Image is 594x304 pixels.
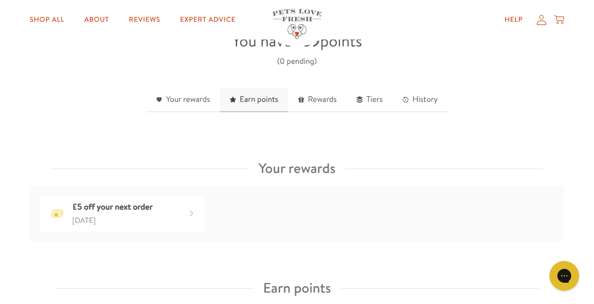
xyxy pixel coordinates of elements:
span: You have points [232,30,362,52]
a: Your rewards [146,88,220,112]
a: Expert Advice [172,10,244,30]
a: Earn points [220,88,288,112]
iframe: Gorgias live chat messenger [544,258,584,294]
a: Help [496,10,531,30]
div: £5 off your next order [72,200,152,215]
h3: Earn points [263,276,331,300]
h3: Your rewards [258,157,336,180]
a: Reviews [121,10,168,30]
a: Shop All [22,10,72,30]
a: History [393,88,447,112]
div: [DATE] [72,214,152,227]
div: (0 pending) [277,55,317,68]
a: About [76,10,117,30]
div: £5 off your next order [40,195,204,232]
a: Rewards [288,88,346,112]
a: Tiers [346,88,393,112]
img: Pets Love Fresh [272,9,322,39]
